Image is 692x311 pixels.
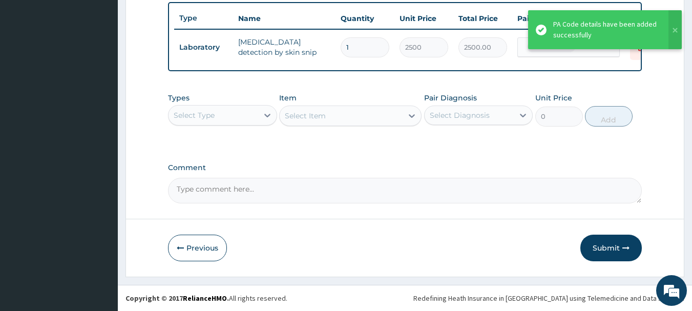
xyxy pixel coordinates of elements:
[19,51,41,77] img: d_794563401_company_1708531726252_794563401
[168,5,193,30] div: Minimize live chat window
[453,8,512,29] th: Total Price
[168,235,227,261] button: Previous
[174,110,215,120] div: Select Type
[430,110,490,120] div: Select Diagnosis
[512,8,625,29] th: Pair Diagnosis
[585,106,633,127] button: Add
[625,8,676,29] th: Actions
[168,163,642,172] label: Comment
[335,8,394,29] th: Quantity
[424,93,477,103] label: Pair Diagnosis
[535,93,572,103] label: Unit Price
[527,42,575,52] span: [MEDICAL_DATA]
[59,91,141,195] span: We're online!
[5,204,195,240] textarea: Type your message and hit 'Enter'
[233,8,335,29] th: Name
[394,8,453,29] th: Unit Price
[279,93,297,103] label: Item
[118,285,692,311] footer: All rights reserved.
[413,293,684,303] div: Redefining Heath Insurance in [GEOGRAPHIC_DATA] using Telemedicine and Data Science!
[174,38,233,57] td: Laboratory
[183,294,227,303] a: RelianceHMO
[174,9,233,28] th: Type
[580,235,642,261] button: Submit
[125,294,229,303] strong: Copyright © 2017 .
[233,32,335,63] td: [MEDICAL_DATA] detection by skin snip
[553,19,659,40] div: PA Code details have been added successfully
[53,57,172,71] div: Chat with us now
[168,94,190,102] label: Types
